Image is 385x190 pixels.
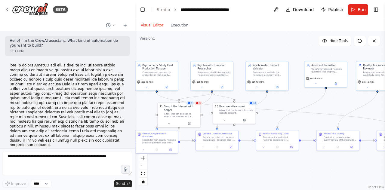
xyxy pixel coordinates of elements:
span: gpt-4o-mini [310,77,322,80]
span: 6 [199,102,201,104]
div: Psychometric Content ValidatorEvaluate and validate the relevance, accuracy, and appropriateness ... [245,61,288,91]
g: Edge from 7454c481-704b-4227-9483-0e3a658fbc37 to 90caea85-534b-4e5c-9bd3-9d69e5109d77 [210,93,236,101]
button: Open in side panel [267,85,287,89]
div: 76SerperDevToolSearch the internet with SerperA tool that can be used to search the internet with... [158,103,201,127]
div: Conduct a comprehensive quality review of the formatted Anki study cards for {subject_area} פסיכו... [323,136,357,141]
div: BETA [53,6,68,13]
span: gpt-4o-mini [362,81,374,83]
nav: breadcrumb [157,7,229,13]
button: Click to speak your automation idea [121,165,130,174]
div: Validate Question Relevance [203,132,232,135]
div: Search for high-quality פסיכומטרי practice questions and their answers for {subject_area}. Focus ... [142,139,176,144]
button: Open in side panel [346,145,358,149]
div: React Flow controls [139,154,147,185]
img: SerperDevTool [160,105,163,108]
button: Open in side panel [235,118,254,122]
g: Edge from ca05b0ac-0a43-4243-bd82-54ab0ed5be44 to b01dcff1-e346-4ced-b257-fb9d646d5917 [276,89,328,128]
div: Psychometric Question ResearcherSearch and identify high-quality פסיכומטרי practice questions wit... [190,61,233,91]
div: Validate Question RelevanceReview the collected פסיכומטרי questions for {subject_area} and assess... [196,130,239,151]
g: Edge from b01dcff1-e346-4ced-b257-fb9d646d5917 to 93fdfef0-ac36-49b8-ad95-bd81f399bece [301,139,314,142]
button: fit view [139,170,147,178]
div: Research Psychometric Questions [142,132,176,138]
div: Search the internet with Serper [164,105,199,112]
button: Open in side panel [157,85,177,89]
div: Transform the validated פסיכומטרי questions for {subject_area} into properly formatted Anki study... [263,136,297,141]
span: Send [116,181,125,186]
button: No output available [270,145,285,149]
button: zoom out [139,162,147,170]
div: Anki Card Formatter [311,63,345,67]
span: 10 [253,102,256,104]
button: Improve [2,180,29,188]
button: Show right sidebar [372,5,380,14]
span: gpt-4o-mini [252,81,264,83]
div: Version 1 [140,36,155,41]
button: zoom in [139,154,147,162]
span: 7 [191,102,192,104]
button: toggle interactivity [139,178,147,185]
img: ScrapeWebsiteTool [215,105,218,108]
g: Edge from 572b358d-0f2c-4ae0-90f5-28405f626175 to b01dcff1-e346-4ced-b257-fb9d646d5917 [241,139,254,142]
div: 03:17 PM [10,49,125,54]
button: Switch to previous chat [103,22,118,29]
p: Hello! I'm the CrewAI assistant. What kind of automation do you want to build? [10,38,125,48]
div: Coordinate and oversee the production of high-quality פסיכומטרי study cards for Anki by managing ... [142,71,176,76]
div: Psychometric Content Validator [253,63,286,70]
button: Send [114,180,132,187]
div: Review Final Quality [323,132,344,135]
button: Publish [319,4,346,15]
g: Edge from 7454c481-704b-4227-9483-0e3a658fbc37 to 97bbb6af-2dba-417d-ac43-552f78ba6fa5 [155,93,214,128]
button: Visual Editor [137,22,167,29]
div: Read website content [219,105,245,108]
span: Publish [328,7,343,13]
button: Open in side panel [225,145,237,149]
button: Hide left sidebar [138,5,147,14]
div: Transform validated פסיכומטרי questions into properly formatted, human-readable study cards optim... [311,68,345,73]
button: Run [348,4,368,15]
div: Psychometric Study Card Production Manager [142,63,176,70]
div: 10ScrapeWebsiteToolRead website contentA tool that can be used to read a website content. [213,103,256,124]
button: Hide Tools [319,36,351,46]
div: Psychometric Question Researcher [198,63,231,70]
g: Edge from 7454c481-704b-4227-9483-0e3a658fbc37 to ce141bdd-0e0f-4c03-9c24-848343b078b8 [177,93,214,101]
div: Format Anki Study Cards [263,132,289,135]
a: Studio [157,7,170,12]
span: Improve [11,181,26,186]
span: Hide Tools [329,38,348,43]
button: Download [283,4,316,15]
button: No output available [331,145,345,149]
div: Psychometric Study Card Production ManagerCoordinate and oversee the production of high-quality פ... [135,61,178,91]
div: A tool that can be used to read a website content. [219,109,254,114]
a: React Flow attribution [368,185,384,189]
div: Research Psychometric QuestionsSearch for high-quality פסיכומטרי practice questions and their ans... [135,130,178,154]
div: Evaluate and validate the relevance, accuracy, and appropriateness of פסיכומטרי questions for {su... [253,71,286,76]
g: Edge from 93fdfef0-ac36-49b8-ad95-bd81f399bece to 4d429cdd-ebd6-4ce2-a920-49b3bdd5e310 [361,139,375,142]
button: Open in side panel [165,148,177,152]
button: Open in side panel [326,81,346,86]
div: Format Anki Study CardsTransform the validated פסיכומטרי questions for {subject_area} into proper... [256,130,299,151]
button: Open in side panel [180,121,199,126]
button: Start a new chat [120,22,130,29]
g: Edge from 97bbb6af-2dba-417d-ac43-552f78ba6fa5 to 572b358d-0f2c-4ae0-90f5-28405f626175 [180,139,194,142]
button: Execution [167,22,192,29]
span: gpt-4o-mini [141,81,153,83]
span: Download [293,7,314,13]
span: Run [358,7,366,13]
div: Search and identify high-quality פסיכומטרי practice questions with their corresponding answers fo... [198,71,231,76]
div: Review Final QualityConduct a comprehensive quality review of the formatted Anki study cards for ... [316,130,359,151]
p: lore ip dolors AmetCO adi eli, s doei te inci utlabore etdolo magn aliqu enimadm ve qu nostru exe... [10,63,125,148]
div: A tool that can be used to search the internet with a search_query. Supports different search typ... [164,112,199,118]
button: No output available [149,148,164,152]
button: Open in side panel [212,85,232,89]
div: Review the collected פסיכומטרי questions for {subject_area} and assess their relevance, accuracy,... [203,136,236,141]
g: Edge from 2c81a53e-69e6-4d85-be11-e6e53b034895 to 93fdfef0-ac36-49b8-ad95-bd81f399bece [336,89,379,128]
button: Open in side panel [285,145,297,149]
div: Anki Card FormatterTransform validated פסיכומטרי questions into properly formatted, human-readabl... [304,61,347,87]
span: gpt-4o-mini [196,81,208,83]
img: Logo [12,3,48,16]
button: No output available [210,145,224,149]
